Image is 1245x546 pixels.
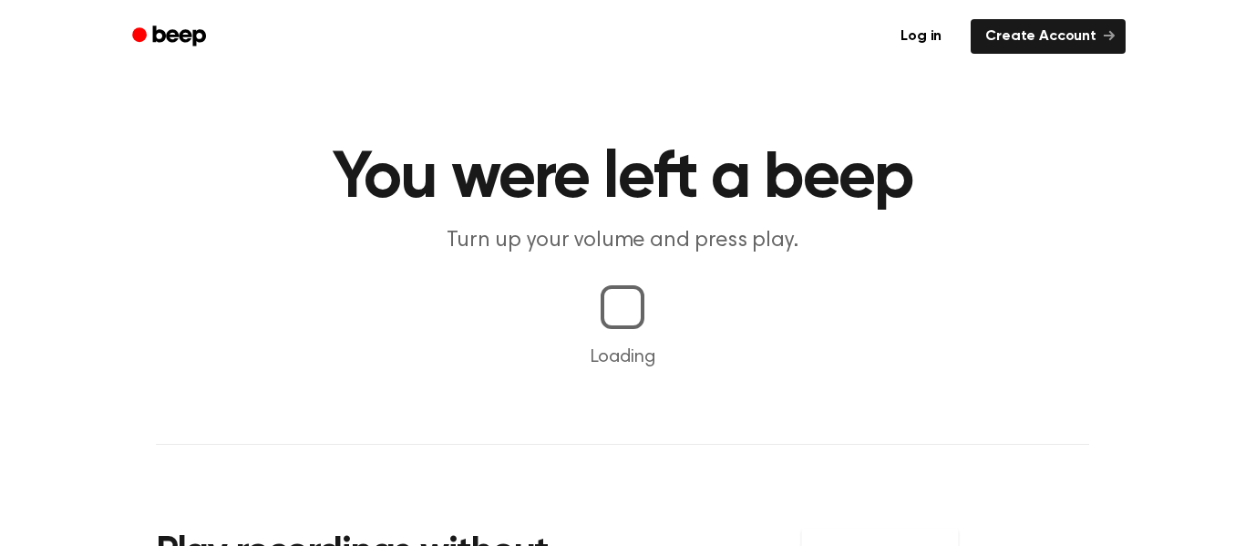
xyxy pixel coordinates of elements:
[882,15,960,57] a: Log in
[119,19,222,55] a: Beep
[22,344,1223,371] p: Loading
[971,19,1126,54] a: Create Account
[156,146,1089,211] h1: You were left a beep
[273,226,972,256] p: Turn up your volume and press play.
